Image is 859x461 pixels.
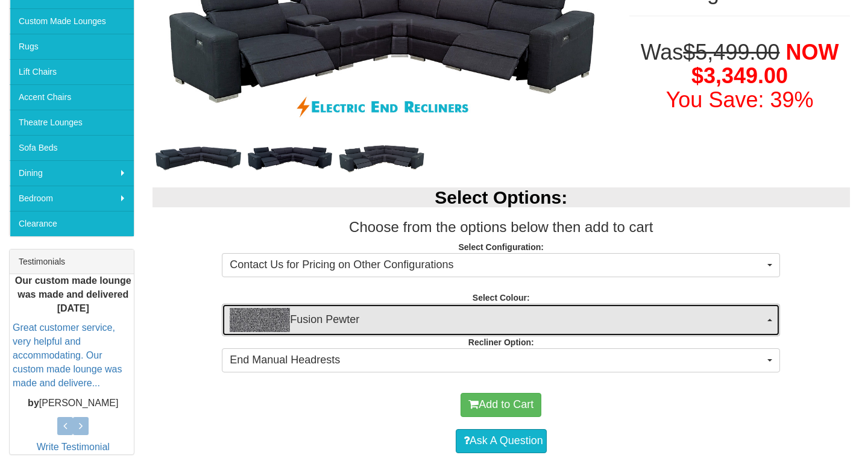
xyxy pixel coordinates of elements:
[461,393,541,417] button: Add to Cart
[458,242,544,252] strong: Select Configuration:
[666,87,814,112] font: You Save: 39%
[230,308,764,332] span: Fusion Pewter
[10,110,134,135] a: Theatre Lounges
[13,323,122,388] a: Great customer service, very helpful and accommodating. Our custom made lounge was made and deliv...
[153,219,851,235] h3: Choose from the options below then add to cart
[468,337,534,347] strong: Recliner Option:
[222,348,780,372] button: End Manual Headrests
[37,442,110,452] a: Write Testimonial
[10,34,134,59] a: Rugs
[435,187,567,207] b: Select Options:
[28,398,39,408] b: by
[15,275,131,313] b: Our custom made lounge was made and delivered [DATE]
[222,304,780,336] button: Fusion PewterFusion Pewter
[10,160,134,186] a: Dining
[10,84,134,110] a: Accent Chairs
[10,211,134,236] a: Clearance
[10,59,134,84] a: Lift Chairs
[13,397,134,410] p: [PERSON_NAME]
[10,186,134,211] a: Bedroom
[691,40,839,89] span: NOW $3,349.00
[230,353,764,368] span: End Manual Headrests
[456,429,547,453] a: Ask A Question
[10,135,134,160] a: Sofa Beds
[629,40,850,112] h1: Was
[230,308,290,332] img: Fusion Pewter
[222,253,780,277] button: Contact Us for Pricing on Other Configurations
[10,8,134,34] a: Custom Made Lounges
[10,249,134,274] div: Testimonials
[683,40,779,64] del: $5,499.00
[473,293,530,303] strong: Select Colour:
[230,257,764,273] span: Contact Us for Pricing on Other Configurations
